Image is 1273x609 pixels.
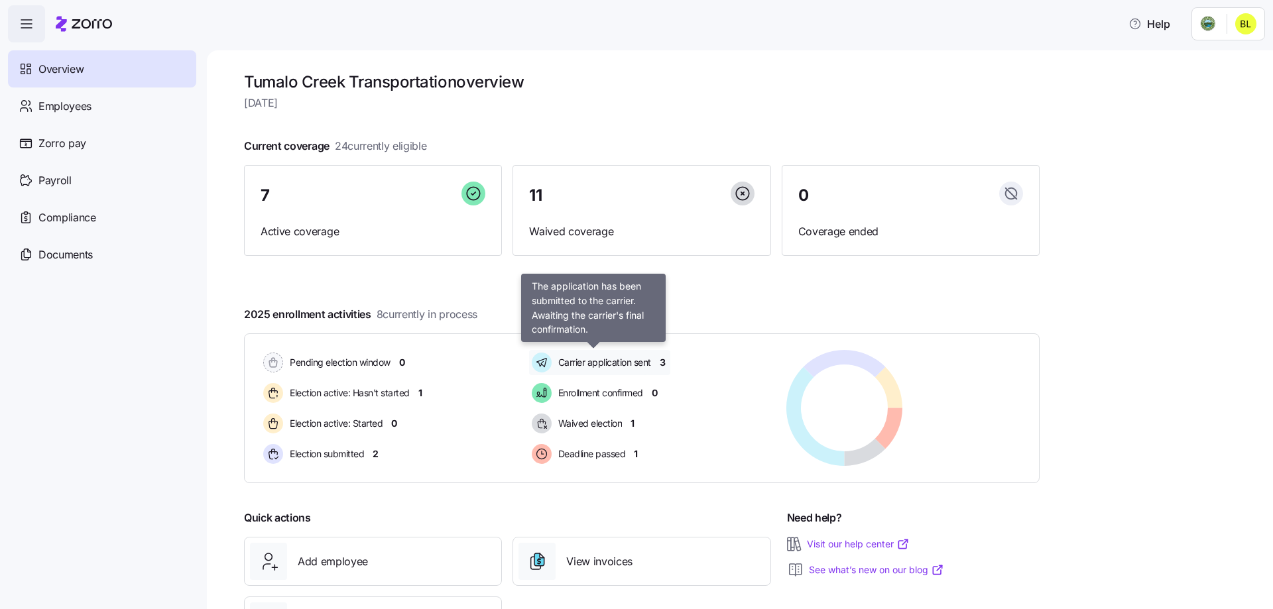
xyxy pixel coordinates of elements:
[8,236,196,273] a: Documents
[1128,16,1170,32] span: Help
[529,223,754,240] span: Waived coverage
[554,417,623,430] span: Waived election
[8,87,196,125] a: Employees
[554,447,626,461] span: Deadline passed
[566,553,633,570] span: View invoices
[377,306,477,323] span: 8 currently in process
[38,135,86,152] span: Zorro pay
[787,510,842,526] span: Need help?
[391,417,397,430] span: 0
[244,510,311,526] span: Quick actions
[807,537,910,551] a: Visit our help center
[8,50,196,87] a: Overview
[38,61,84,78] span: Overview
[554,356,651,369] span: Carrier application sent
[244,95,1040,111] span: [DATE]
[809,563,944,577] a: See what’s new on our blog
[529,188,542,203] span: 11
[261,223,485,240] span: Active coverage
[244,138,427,154] span: Current coverage
[652,386,658,400] span: 0
[298,553,368,570] span: Add employee
[798,223,1023,240] span: Coverage ended
[1118,11,1181,37] button: Help
[8,125,196,162] a: Zorro pay
[38,172,72,189] span: Payroll
[798,188,809,203] span: 0
[286,447,364,461] span: Election submitted
[244,306,477,323] span: 2025 enrollment activities
[38,98,91,115] span: Employees
[286,417,383,430] span: Election active: Started
[631,417,635,430] span: 1
[373,447,379,461] span: 2
[335,138,427,154] span: 24 currently eligible
[286,386,410,400] span: Election active: Hasn't started
[1235,13,1256,34] img: 301f6adaca03784000fa73adabf33a6b
[634,447,638,461] span: 1
[261,188,270,203] span: 7
[554,386,643,400] span: Enrollment confirmed
[244,72,1040,92] h1: Tumalo Creek Transportation overview
[660,356,666,369] span: 3
[8,199,196,236] a: Compliance
[286,356,391,369] span: Pending election window
[8,162,196,199] a: Payroll
[38,247,93,263] span: Documents
[418,386,422,400] span: 1
[1200,16,1216,32] img: Employer logo
[399,356,405,369] span: 0
[38,209,96,226] span: Compliance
